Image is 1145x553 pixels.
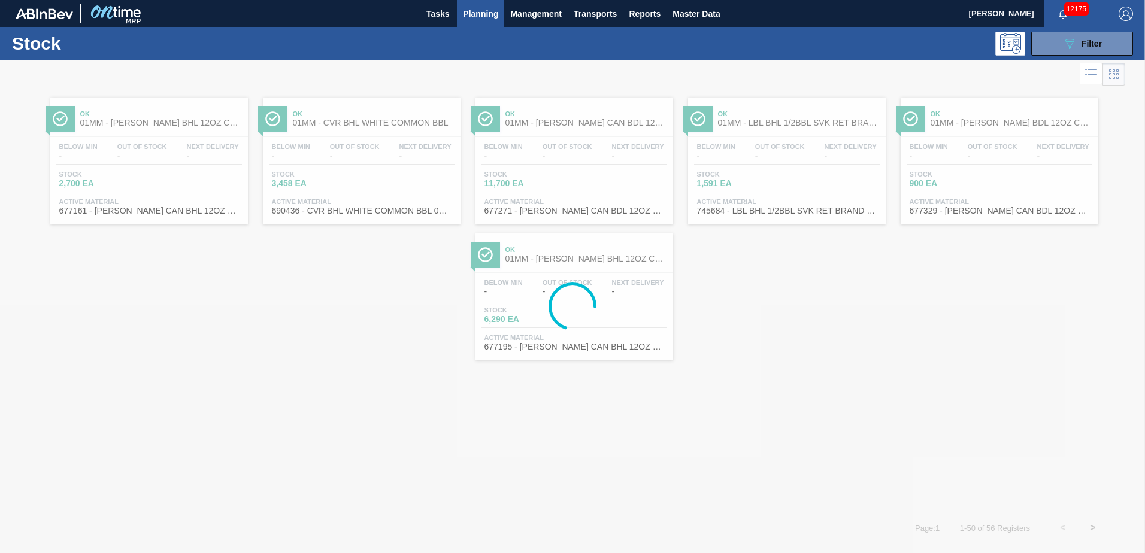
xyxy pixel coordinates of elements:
span: Master Data [673,7,720,21]
span: Filter [1082,39,1102,48]
span: Tasks [425,7,451,21]
img: TNhmsLtSVTkK8tSr43FrP2fwEKptu5GPRR3wAAAABJRU5ErkJggg== [16,8,73,19]
button: Notifications [1044,5,1082,22]
span: Reports [629,7,661,21]
h1: Stock [12,37,191,50]
img: Logout [1119,7,1133,21]
button: Filter [1031,32,1133,56]
span: Management [510,7,562,21]
span: Planning [463,7,498,21]
div: Programming: no user selected [995,32,1025,56]
span: 12175 [1064,2,1089,16]
span: Transports [574,7,617,21]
